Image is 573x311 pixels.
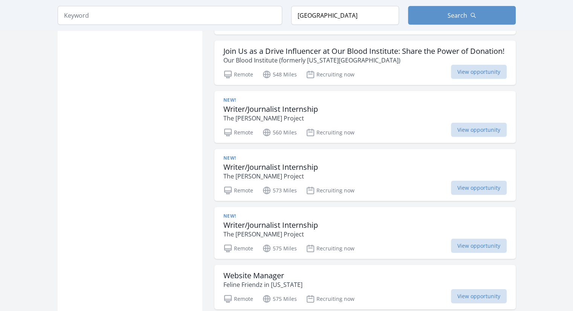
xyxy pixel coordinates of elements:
p: Recruiting now [306,128,354,137]
a: New! Writer/Journalist Internship The [PERSON_NAME] Project Remote 560 Miles Recruiting now View ... [214,91,516,143]
span: View opportunity [451,65,507,79]
p: Recruiting now [306,186,354,195]
p: Remote [223,294,253,303]
input: Location [291,6,399,25]
span: New! [223,155,236,161]
a: Join Us as a Drive Influencer at Our Blood Institute: Share the Power of Donation! Our Blood Inst... [214,41,516,85]
p: 560 Miles [262,128,297,137]
span: View opportunity [451,289,507,303]
p: 548 Miles [262,70,297,79]
input: Keyword [58,6,282,25]
span: View opportunity [451,239,507,253]
h3: Writer/Journalist Internship [223,221,318,230]
h3: Join Us as a Drive Influencer at Our Blood Institute: Share the Power of Donation! [223,47,504,56]
p: Feline Friendz in [US_STATE] [223,280,303,289]
p: The [PERSON_NAME] Project [223,114,318,123]
p: Recruiting now [306,70,354,79]
p: Recruiting now [306,244,354,253]
span: New! [223,97,236,103]
button: Search [408,6,516,25]
h3: Website Manager [223,271,303,280]
a: New! Writer/Journalist Internship The [PERSON_NAME] Project Remote 575 Miles Recruiting now View ... [214,207,516,259]
p: Remote [223,70,253,79]
span: Search [448,11,467,20]
h3: Writer/Journalist Internship [223,105,318,114]
p: Remote [223,128,253,137]
span: New! [223,213,236,219]
p: 573 Miles [262,186,297,195]
p: 575 Miles [262,294,297,303]
p: Remote [223,244,253,253]
span: View opportunity [451,123,507,137]
a: Website Manager Feline Friendz in [US_STATE] Remote 575 Miles Recruiting now View opportunity [214,265,516,309]
p: Recruiting now [306,294,354,303]
span: View opportunity [451,181,507,195]
p: 575 Miles [262,244,297,253]
a: New! Writer/Journalist Internship The [PERSON_NAME] Project Remote 573 Miles Recruiting now View ... [214,149,516,201]
p: The [PERSON_NAME] Project [223,230,318,239]
p: Remote [223,186,253,195]
p: Our Blood Institute (formerly [US_STATE][GEOGRAPHIC_DATA]) [223,56,504,65]
p: The [PERSON_NAME] Project [223,172,318,181]
h3: Writer/Journalist Internship [223,163,318,172]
